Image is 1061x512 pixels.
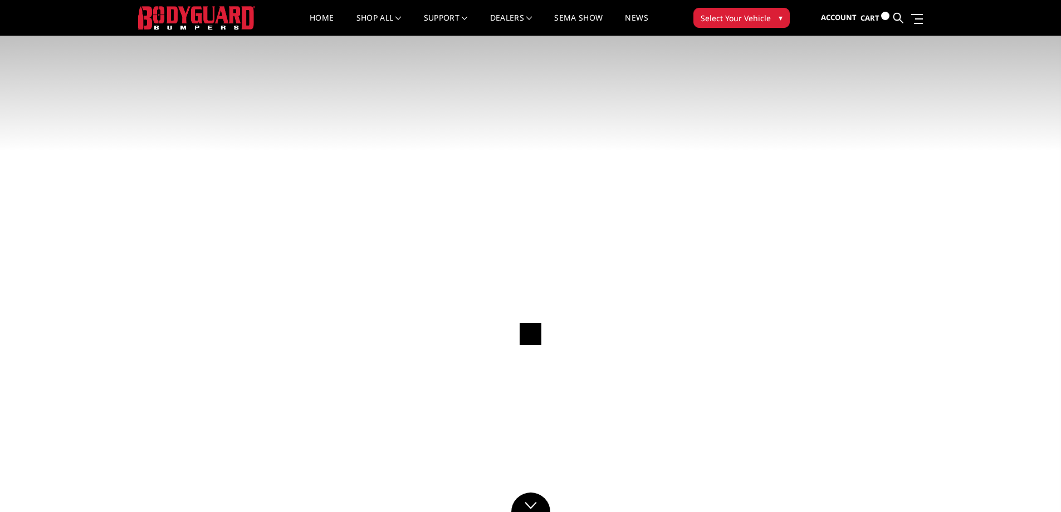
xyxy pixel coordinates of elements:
[138,6,255,29] img: BODYGUARD BUMPERS
[424,14,468,36] a: Support
[511,493,550,512] a: Click to Down
[356,14,402,36] a: shop all
[860,3,889,33] a: Cart
[625,14,648,36] a: News
[701,12,771,24] span: Select Your Vehicle
[821,3,857,33] a: Account
[554,14,603,36] a: SEMA Show
[860,13,879,23] span: Cart
[310,14,334,36] a: Home
[821,12,857,22] span: Account
[693,8,790,28] button: Select Your Vehicle
[490,14,532,36] a: Dealers
[779,12,783,23] span: ▾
